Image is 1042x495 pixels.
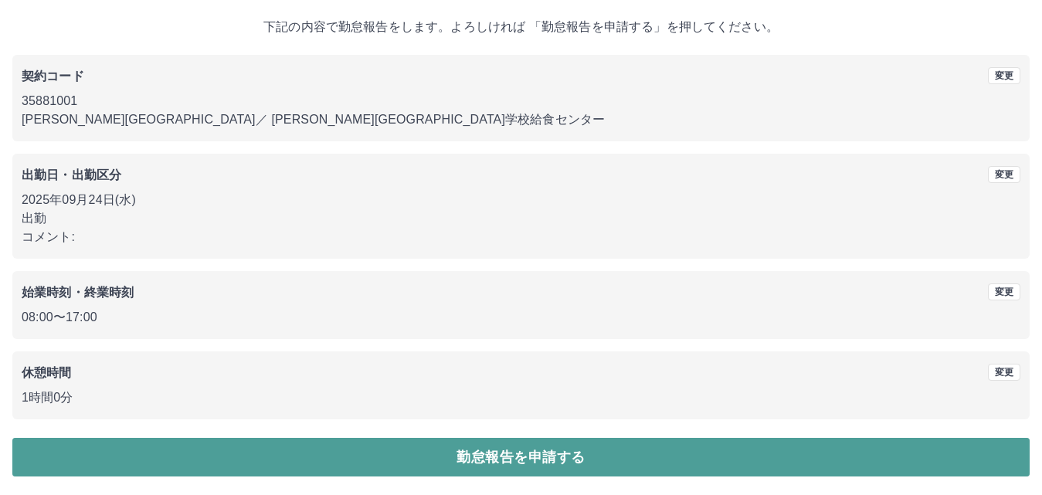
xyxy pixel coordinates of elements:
[988,166,1020,183] button: 変更
[22,209,1020,228] p: 出勤
[988,283,1020,300] button: 変更
[22,168,121,181] b: 出勤日・出勤区分
[22,286,134,299] b: 始業時刻・終業時刻
[22,228,1020,246] p: コメント:
[22,308,1020,327] p: 08:00 〜 17:00
[22,70,84,83] b: 契約コード
[22,191,1020,209] p: 2025年09月24日(水)
[988,67,1020,84] button: 変更
[22,92,1020,110] p: 35881001
[12,438,1030,476] button: 勤怠報告を申請する
[22,366,72,379] b: 休憩時間
[22,110,1020,129] p: [PERSON_NAME][GEOGRAPHIC_DATA] ／ [PERSON_NAME][GEOGRAPHIC_DATA]学校給食センター
[22,388,1020,407] p: 1時間0分
[12,18,1030,36] p: 下記の内容で勤怠報告をします。よろしければ 「勤怠報告を申請する」を押してください。
[988,364,1020,381] button: 変更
